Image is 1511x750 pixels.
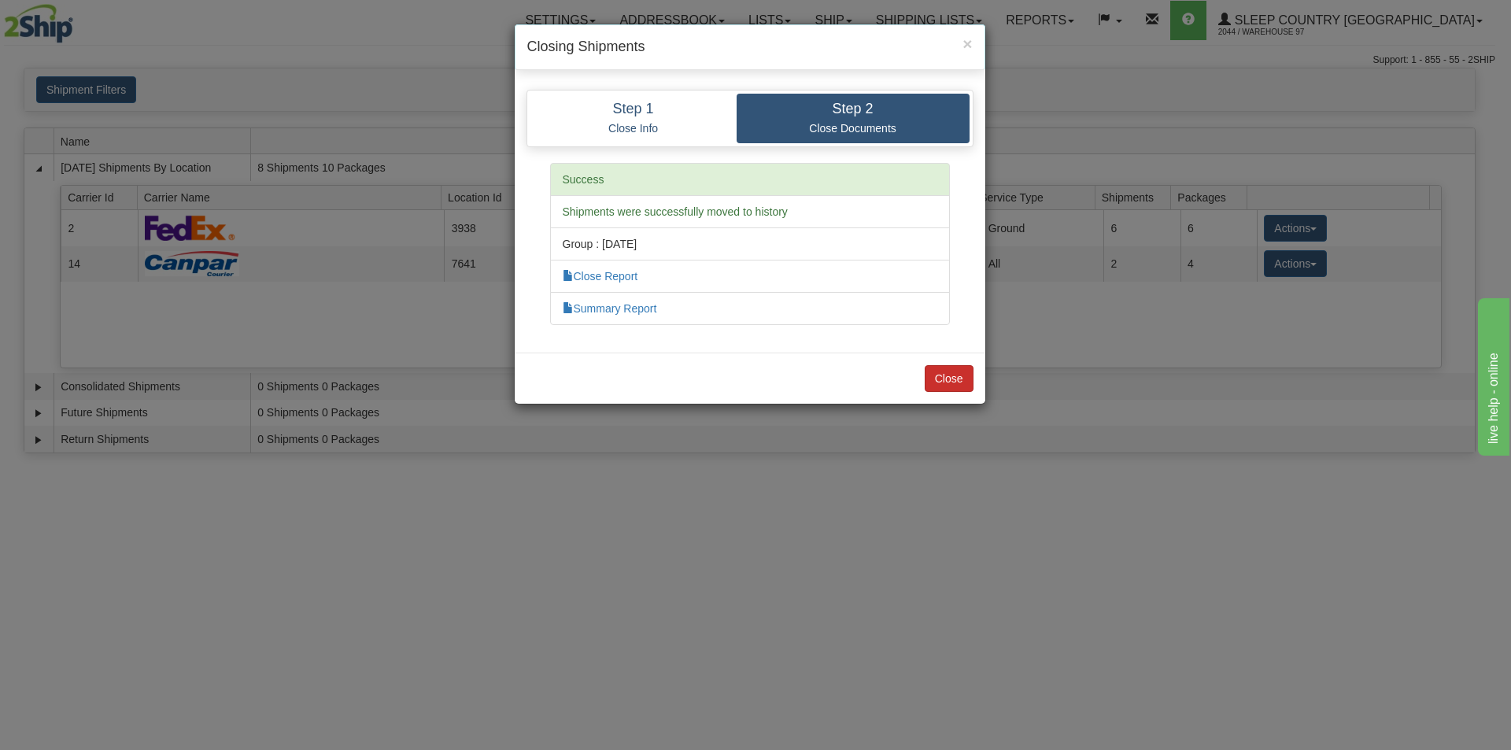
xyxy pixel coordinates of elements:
li: Group : [DATE] [550,227,950,260]
a: Step 2 Close Documents [737,94,970,143]
p: Close Info [542,121,725,135]
button: Close [925,365,973,392]
a: Summary Report [563,302,657,315]
div: live help - online [12,9,146,28]
h4: Closing Shipments [527,37,973,57]
a: Close Report [563,270,638,283]
h4: Step 1 [542,102,725,117]
a: Step 1 Close Info [530,94,737,143]
li: Shipments were successfully moved to history [550,195,950,228]
p: Close Documents [748,121,958,135]
h4: Step 2 [748,102,958,117]
li: Success [550,163,950,196]
span: × [962,35,972,53]
iframe: chat widget [1475,294,1509,455]
button: Close [962,35,972,52]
